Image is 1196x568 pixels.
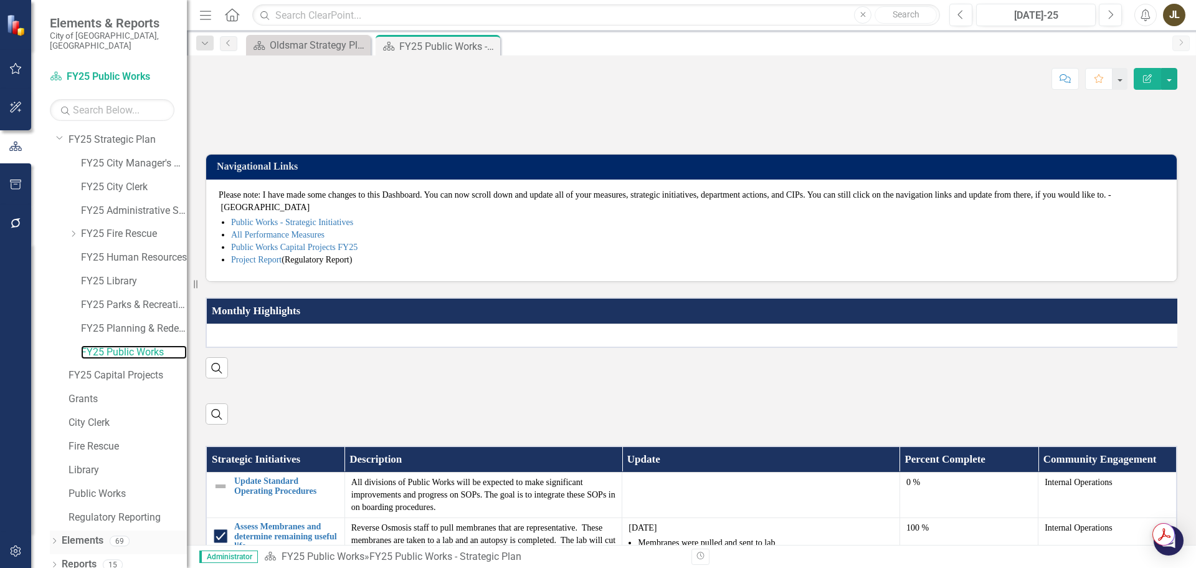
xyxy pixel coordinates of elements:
[110,536,130,546] div: 69
[81,274,187,289] a: FY25 Library
[282,551,364,562] a: FY25 Public Works
[899,473,1038,518] td: Double-Click to Edit
[81,204,187,218] a: FY25 Administrative Services
[199,551,258,563] span: Administrator
[217,161,1170,172] h3: Navigational Links
[81,345,187,360] a: FY25 Public Works
[231,230,325,239] a: All Performance Measures
[249,37,368,53] a: Oldsmar Strategy Plan
[69,487,187,501] a: Public Works
[50,99,174,121] input: Search Below...
[206,324,1179,347] td: Double-Click to Edit
[344,473,622,518] td: Double-Click to Edit
[69,392,187,407] a: Grants
[69,368,187,383] a: FY25 Capital Projects
[62,534,103,548] a: Elements
[219,189,1164,214] p: Please note: I have made some changes to this Dashboard. You can now scroll down and update all o...
[893,9,919,19] span: Search
[231,255,282,264] a: Project Report
[369,551,521,562] div: FY25 Public Works - Strategic Plan
[206,473,344,518] td: Double-Click to Edit Right Click for Context Menu
[81,298,187,312] a: FY25 Parks & Recreation
[69,416,187,430] a: City Clerk
[81,180,187,195] a: FY25 City Clerk
[50,70,174,84] a: FY25 Public Works
[906,522,1032,534] div: 100 %
[213,529,228,544] img: Completed
[234,522,338,551] a: Assess Membranes and determine remaining useful life
[906,476,1032,489] div: 0 %
[270,37,368,53] div: Oldsmar Strategy Plan
[252,4,940,26] input: Search ClearPoint...
[1045,478,1112,487] span: Internal Operations
[231,218,353,227] a: Public Works - Strategic Initiatives
[69,440,187,454] a: Fire Rescue
[1045,523,1112,532] span: Internal Operations
[213,479,228,494] img: Not Defined
[622,473,900,518] td: Double-Click to Edit
[50,16,174,31] span: Elements & Reports
[231,254,1164,266] li: (Regulatory Report)
[875,6,937,24] button: Search
[81,227,187,241] a: FY25 Fire Rescue
[1038,473,1177,518] td: Double-Click to Edit
[231,243,358,252] a: Public Works Capital Projects FY25
[50,31,174,51] small: City of [GEOGRAPHIC_DATA], [GEOGRAPHIC_DATA]
[351,476,616,514] p: All divisions of Public Works will be expected to make significant improvements and progress on S...
[629,522,893,534] p: [DATE]
[69,511,187,525] a: Regulatory Reporting
[976,4,1096,26] button: [DATE]-25
[69,463,187,478] a: Library
[234,476,338,496] a: Update Standard Operating Procedures
[81,156,187,171] a: FY25 City Manager's Office
[69,133,187,147] a: FY25 Strategic Plan
[81,322,187,336] a: FY25 Planning & Redevelopment
[399,39,497,54] div: FY25 Public Works - Strategic Plan
[264,550,682,564] div: »
[6,14,28,36] img: ClearPoint Strategy
[980,8,1091,23] div: [DATE]-25
[81,251,187,265] a: FY25 Human Resources
[1163,4,1185,26] button: JL
[638,537,893,549] li: Membranes were pulled and sent to lab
